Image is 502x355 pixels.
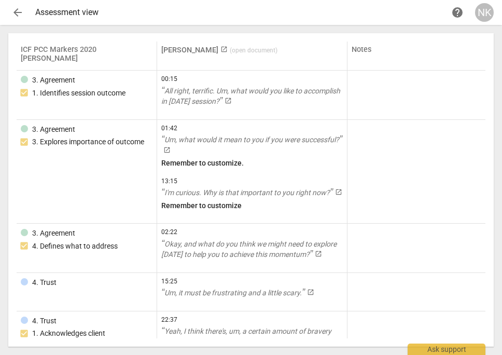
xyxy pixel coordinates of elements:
div: Assessment view [35,8,448,17]
div: 3. Agreement [32,75,75,86]
div: 1. Identifies session outcome [32,88,125,99]
span: ( open document ) [230,47,277,54]
div: 4. Trust [32,316,57,326]
div: Ask support [408,344,485,355]
span: launch [220,46,228,53]
div: 4. Trust [32,277,57,288]
span: 15:25 [161,277,343,286]
span: All right, terrific. Um, what would you like to accomplish in [DATE] session? [161,87,340,106]
span: 00:15 [161,75,343,84]
span: Um, what would it mean to you if you were successful? [161,135,342,144]
span: 01:42 [161,124,343,133]
span: arrow_back [11,6,24,19]
p: Remember to customize [161,200,343,211]
span: launch [307,289,314,296]
button: NK [475,3,494,22]
span: launch [335,188,342,196]
span: Okay, and what do you think we might need to explore [DATE] to help you to achieve this momentum? [161,240,337,259]
a: Okay, and what do you think we might need to explore [DATE] to help you to achieve this momentum? [161,239,343,260]
a: Um, what would it mean to you if you were successful? [161,134,343,156]
div: 3. Agreement [32,124,75,135]
th: ICF PCC Markers 2020 [PERSON_NAME] [17,42,157,71]
a: I'm curious. Why is that important to you right now? [161,187,343,198]
span: 13:15 [161,177,343,186]
div: 1. Acknowledges client [32,328,105,339]
a: [PERSON_NAME] (open document) [161,46,277,54]
div: 3. Agreement [32,228,75,239]
a: Um, it must be frustrating and a little scary. [161,288,343,298]
div: 3. Explores importance of outcome [32,136,144,147]
th: Notes [347,42,485,71]
a: Help [448,3,467,22]
span: launch [315,250,322,257]
p: Remember to customize. [161,158,343,169]
span: 02:22 [161,228,343,237]
span: Um, it must be frustrating and a little scary. [161,289,305,297]
span: I'm curious. Why is that important to you right now? [161,188,333,197]
span: help [451,6,464,19]
div: 4. Defines what to address [32,241,118,252]
span: launch [163,146,171,154]
span: launch [225,97,232,104]
span: 22:37 [161,316,343,324]
a: All right, terrific. Um, what would you like to accomplish in [DATE] session? [161,86,343,107]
